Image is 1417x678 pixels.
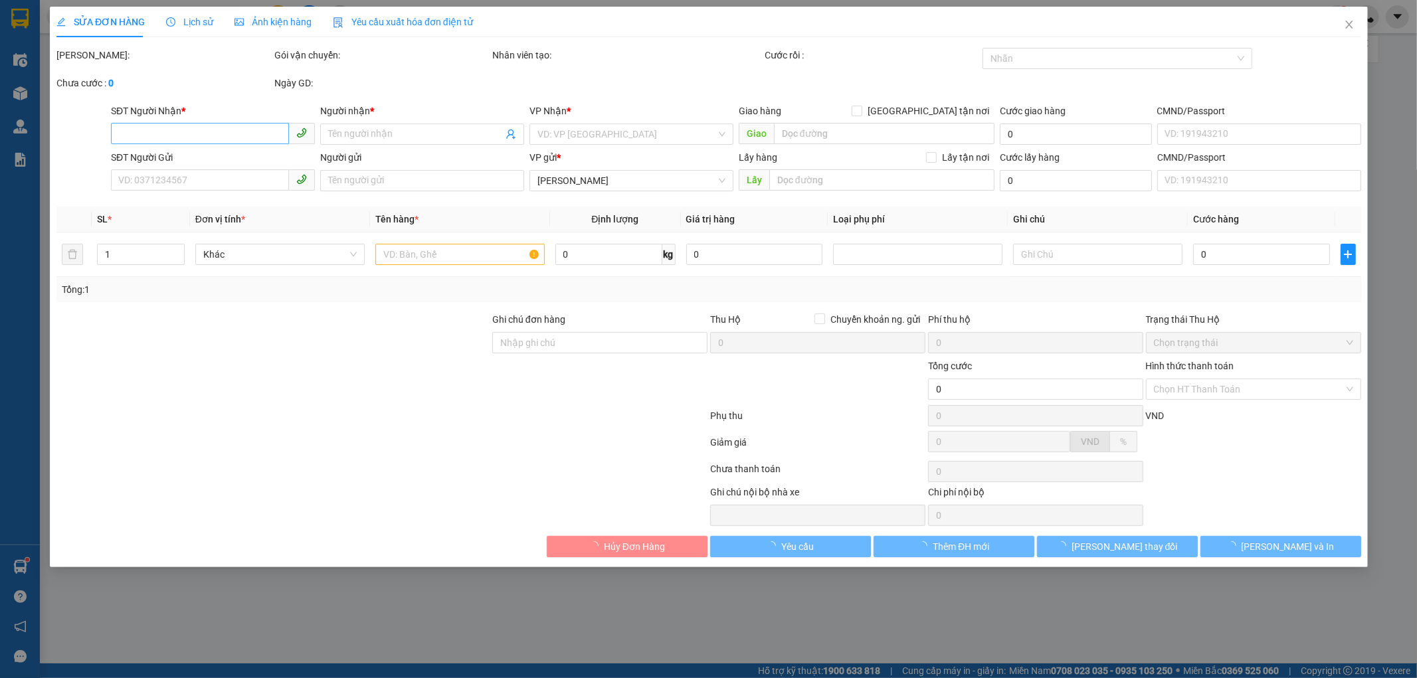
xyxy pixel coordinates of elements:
span: Giá trị hàng [686,214,735,224]
span: ĐC: 266 Đồng Đen, P10, Q TB [101,67,188,74]
span: VND [1080,436,1099,447]
label: Ghi chú đơn hàng [492,314,565,325]
button: delete [62,244,83,265]
span: % [1119,436,1126,447]
span: Yêu cầu xuất hóa đơn điện tử [333,17,473,27]
div: SĐT Người Nhận [111,104,315,118]
div: [PERSON_NAME]: [56,48,272,62]
span: Lịch sử [166,17,213,27]
div: Ghi chú nội bộ nhà xe [709,485,925,505]
span: VP Nhận [529,106,567,116]
span: [PERSON_NAME] thay đổi [1072,539,1178,554]
label: Cước giao hàng [1000,106,1066,116]
span: loading [589,541,603,551]
span: SỬA ĐƠN HÀNG [56,17,145,27]
span: Lấy hàng [738,152,777,163]
span: Chọn trạng thái [1153,333,1353,353]
img: logo [5,9,39,42]
span: loading [767,541,781,551]
span: VP Gửi: [PERSON_NAME] [5,51,82,58]
div: Phí thu hộ [927,312,1143,332]
span: phone [296,174,307,185]
div: Chi phí nội bộ [927,485,1143,505]
span: ĐT: 0935 882 082 [101,80,150,86]
label: Hình thức thanh toán [1145,361,1234,371]
span: Cước hàng [1193,214,1239,224]
input: Dọc đường [773,123,994,144]
span: Lấy [738,169,769,191]
span: user-add [506,129,516,139]
input: Cước lấy hàng [1000,170,1151,191]
span: Thu Hộ [709,314,740,325]
button: Close [1330,7,1367,44]
span: Định lượng [591,214,638,224]
span: clock-circle [166,17,175,27]
span: SL [97,214,108,224]
span: loading [1057,541,1072,551]
div: Chưa cước : [56,76,272,90]
span: VP Nhận: [GEOGRAPHIC_DATA] [101,48,167,61]
span: Ảnh kiện hàng [235,17,312,27]
img: icon [333,17,343,28]
button: [PERSON_NAME] và In [1200,536,1361,557]
div: Chưa thanh toán [709,462,927,485]
div: Trạng thái Thu Hộ [1145,312,1361,327]
button: Hủy Đơn Hàng [547,536,708,557]
span: loading [918,541,933,551]
b: 0 [108,78,114,88]
div: CMND/Passport [1157,150,1361,165]
span: kg [662,244,675,265]
th: Loại phụ phí [828,207,1008,232]
th: Ghi chú [1008,207,1188,232]
input: VD: Bàn, Ghế [375,244,544,265]
input: Ghi Chú [1013,244,1182,265]
span: Giao [738,123,773,144]
div: CMND/Passport [1157,104,1361,118]
span: Yêu cầu [781,539,814,554]
button: [PERSON_NAME] thay đổi [1036,536,1197,557]
div: Ngày GD: [274,76,490,90]
span: picture [235,17,244,27]
button: plus [1340,244,1355,265]
div: Phụ thu [709,408,927,432]
div: Giảm giá [709,435,927,458]
span: ---------------------------------------------- [29,91,171,102]
div: Gói vận chuyển: [274,48,490,62]
div: SĐT Người Gửi [111,150,315,165]
strong: 1900 633 614 [89,33,146,42]
div: VP gửi [529,150,733,165]
span: Cư Kuin [537,171,725,191]
span: Khác [203,244,356,264]
span: plus [1341,249,1355,260]
button: Yêu cầu [710,536,871,557]
span: close [1343,19,1354,30]
div: Người nhận [320,104,524,118]
div: Nhân viên tạo: [492,48,762,62]
span: Giao hàng [738,106,781,116]
input: Cước giao hàng [1000,124,1151,145]
span: Thêm ĐH mới [933,539,989,554]
span: ĐC: Ngã 3 Easim ,[GEOGRAPHIC_DATA] [5,63,72,76]
div: Cước rồi : [764,48,979,62]
span: VND [1145,410,1164,421]
button: Thêm ĐH mới [873,536,1034,557]
strong: NHẬN HÀNG NHANH - GIAO TỐC HÀNH [52,22,184,31]
span: loading [1226,541,1241,551]
span: edit [56,17,66,27]
span: Tên hàng [375,214,418,224]
span: CTY TNHH DLVT TIẾN OANH [49,7,186,20]
span: Chuyển khoản ng. gửi [824,312,925,327]
input: Dọc đường [769,169,994,191]
span: ĐT:0905 22 58 58 [5,80,54,86]
span: Hủy Đơn Hàng [603,539,664,554]
div: Tổng: 1 [62,282,547,297]
div: Người gửi [320,150,524,165]
input: Ghi chú đơn hàng [492,332,708,353]
span: Tổng cước [927,361,971,371]
span: Lấy tận nơi [937,150,994,165]
span: [PERSON_NAME] và In [1241,539,1334,554]
span: [GEOGRAPHIC_DATA] tận nơi [862,104,994,118]
label: Cước lấy hàng [1000,152,1060,163]
span: phone [296,127,307,138]
span: Đơn vị tính [195,214,244,224]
